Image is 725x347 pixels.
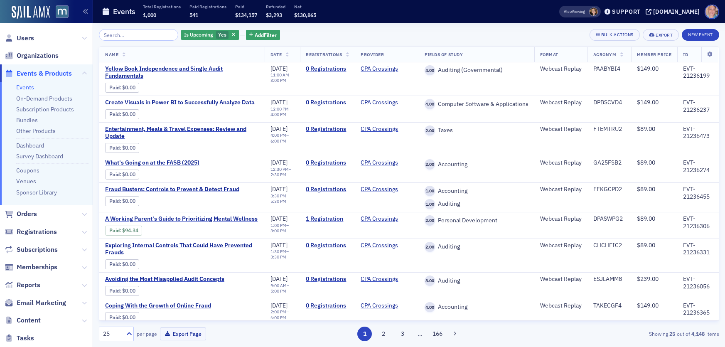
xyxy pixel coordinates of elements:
[189,4,226,10] p: Paid Registrations
[361,215,398,223] a: CPA Crossings
[109,84,122,91] span: :
[306,186,349,193] a: 0 Registrations
[109,145,122,151] span: :
[361,242,413,249] span: CPA Crossings
[306,242,349,249] a: 0 Registrations
[270,138,286,144] time: 6:00 PM
[361,276,413,283] span: CPA Crossings
[270,283,294,294] div: –
[109,227,120,234] a: Paid
[109,111,120,117] a: Paid
[270,52,282,57] span: Date
[105,226,142,236] div: Paid: 1 - $9434
[105,276,245,283] span: Avoiding the Most Misapplied Audit Concepts
[105,312,139,322] div: Paid: 0 - $0
[5,69,72,78] a: Events & Products
[16,177,36,185] a: Venues
[109,314,120,320] a: Paid
[540,159,582,167] div: Webcast Replay
[593,126,625,133] div: FTEMTRU2
[361,99,398,106] a: CPA Crossings
[17,281,40,290] span: Reports
[270,72,294,83] div: –
[540,302,582,310] div: Webcast Replay
[306,215,349,223] a: 1 Registration
[270,223,294,234] div: –
[122,171,135,177] span: $0.00
[435,200,460,208] span: Auditing
[270,98,288,106] span: [DATE]
[270,215,288,222] span: [DATE]
[593,186,625,193] div: FFKGCPD2
[109,288,120,294] a: Paid
[16,95,72,102] a: On-Demand Products
[105,159,245,167] a: What's Going on at the FASB (2025)
[109,261,122,267] span: :
[105,186,245,193] a: Fraud Busters: Controls to Prevent & Detect Fraud
[435,127,453,134] span: Taxes
[540,52,558,57] span: Format
[306,126,349,133] a: 0 Registrations
[306,159,349,167] a: 0 Registrations
[593,302,625,310] div: TAKECGF4
[361,159,413,167] span: CPA Crossings
[306,99,349,106] a: 0 Registrations
[105,242,259,256] a: Exploring Internal Controls That Could Have Prevented Frauds
[425,302,435,313] span: 4.00
[270,193,294,204] div: –
[637,241,655,249] span: $89.00
[270,193,286,199] time: 3:30 PM
[122,84,135,91] span: $0.00
[122,145,135,151] span: $0.00
[270,222,286,228] time: 1:00 PM
[5,263,57,272] a: Memberships
[266,12,282,18] span: $3,293
[109,198,122,204] span: :
[564,9,585,15] span: Viewing
[16,127,56,135] a: Other Products
[612,8,641,15] div: Support
[103,330,121,338] div: 25
[435,303,467,311] span: Accounting
[109,288,122,294] span: :
[357,327,372,341] button: 1
[643,29,679,41] button: Export
[5,51,59,60] a: Organizations
[270,228,286,234] time: 3:00 PM
[361,276,398,283] a: CPA Crossings
[601,32,634,37] div: Bulk Actions
[122,198,135,204] span: $0.00
[306,276,349,283] a: 0 Registrations
[270,72,289,78] time: 11:00 AM
[683,99,713,113] div: EVT-21236237
[593,276,625,283] div: ESJLAMM8
[435,161,467,168] span: Accounting
[5,245,58,254] a: Subscriptions
[16,167,39,174] a: Coupons
[16,106,74,113] a: Subscription Products
[17,34,34,43] span: Users
[16,189,57,196] a: Sponsor Library
[105,215,258,223] span: A Working Parent's Guide to Prioritizing Mental Wellness
[105,109,139,119] div: Paid: 0 - $0
[589,7,598,16] span: Michelle Brown
[270,288,286,294] time: 5:00 PM
[189,12,198,18] span: 541
[683,215,713,230] div: EVT-21236306
[105,126,259,140] span: Entertainment, Meals & Travel Expenses: Review and Update
[435,243,460,251] span: Auditing
[5,334,34,343] a: Tasks
[590,29,640,41] button: Bulk Actions
[5,209,37,219] a: Orders
[16,142,44,149] a: Dashboard
[425,186,435,196] span: 1.00
[653,8,700,15] div: [DOMAIN_NAME]
[16,116,38,124] a: Bundles
[56,5,69,18] img: SailAMX
[12,6,50,19] a: SailAMX
[683,302,713,317] div: EVT-21236365
[705,5,719,19] span: Profile
[425,215,435,226] span: 2.00
[270,77,286,83] time: 3:00 PM
[395,327,410,341] button: 3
